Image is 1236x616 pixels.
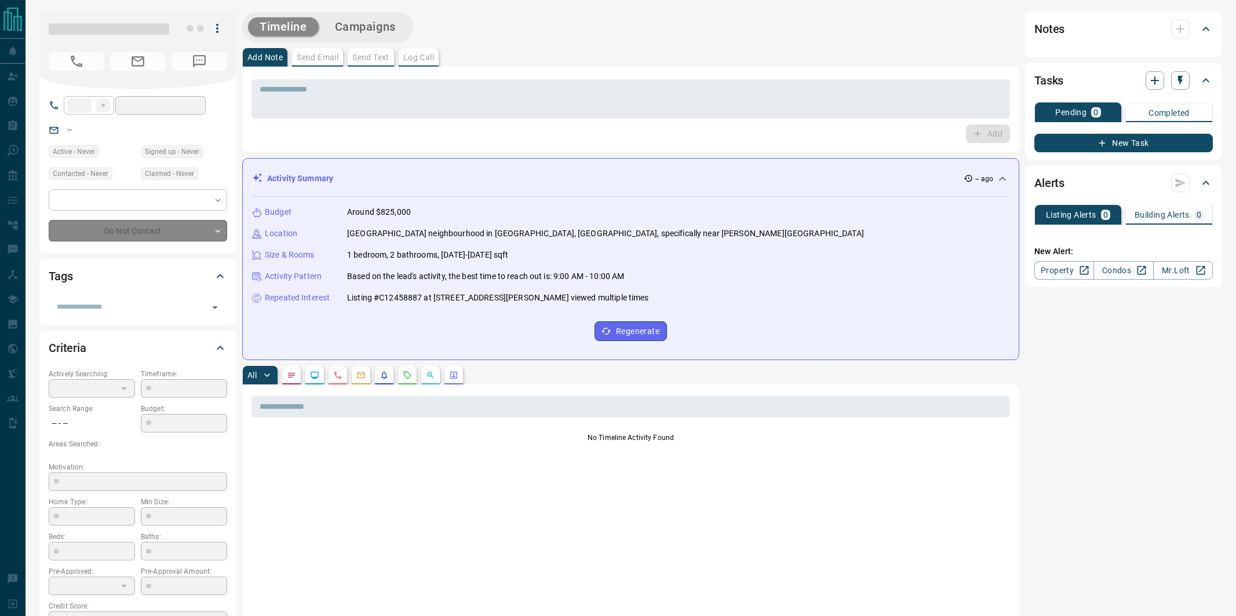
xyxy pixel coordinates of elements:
svg: Requests [403,371,412,380]
p: Beds: [49,531,135,542]
h2: Tasks [1034,71,1063,90]
p: Add Note [247,53,283,61]
svg: Listing Alerts [380,371,389,380]
p: Activity Summary [267,173,333,185]
p: Building Alerts [1135,211,1190,219]
p: -- ago [975,174,993,184]
p: Areas Searched: [49,439,227,449]
p: Min Size: [141,497,227,507]
p: -- - -- [49,414,135,433]
svg: Opportunities [426,371,435,380]
svg: Emails [356,371,366,380]
p: New Alert: [1034,245,1213,258]
p: Timeframe: [141,369,227,379]
p: Credit Score: [49,601,227,611]
div: Activity Summary-- ago [252,168,1009,189]
p: Baths: [141,531,227,542]
span: Contacted - Never [53,168,108,179]
button: Open [207,299,223,316]
p: Actively Searching: [49,369,135,379]
div: Notes [1034,15,1213,43]
svg: Notes [287,371,296,380]
p: No Timeline Activity Found [251,432,1010,443]
svg: Agent Actions [449,371,458,380]
div: Tags [49,262,227,290]
div: Tasks [1034,67,1213,94]
p: Home Type: [49,497,135,507]
p: Search Range: [49,404,135,414]
p: All [247,371,257,379]
h2: Tags [49,267,72,285]
p: Pending [1055,108,1086,116]
p: 0 [1103,211,1108,219]
h2: Alerts [1034,174,1064,192]
p: Size & Rooms [265,249,315,261]
p: Activity Pattern [265,270,322,283]
p: Budget: [141,404,227,414]
p: 0 [1093,108,1098,116]
div: Do Not Contact [49,220,227,241]
p: 0 [1197,211,1201,219]
button: Timeline [248,17,319,36]
a: -- [67,125,72,134]
span: No Email [110,52,166,71]
p: Listing Alerts [1046,211,1096,219]
p: Repeated Interest [265,292,330,304]
button: Campaigns [323,17,407,36]
p: Based on the lead's activity, the best time to reach out is: 9:00 AM - 10:00 AM [347,270,624,283]
p: Location [265,228,297,240]
p: 1 bedroom, 2 bathrooms, [DATE]-[DATE] sqft [347,249,509,261]
p: Around $825,000 [347,206,411,218]
a: Property [1034,261,1094,280]
span: No Number [172,52,227,71]
p: [GEOGRAPHIC_DATA] neighbourhood in [GEOGRAPHIC_DATA], [GEOGRAPHIC_DATA], specifically near [PERSO... [347,228,864,240]
div: Alerts [1034,169,1213,197]
p: Motivation: [49,462,227,472]
svg: Calls [333,371,342,380]
span: Active - Never [53,146,95,157]
span: Claimed - Never [145,168,194,179]
a: Mr.Loft [1153,261,1213,280]
button: New Task [1034,134,1213,152]
p: Listing #C12458887 at [STREET_ADDRESS][PERSON_NAME] viewed multiple times [347,292,649,304]
div: Criteria [49,334,227,362]
h2: Criteria [49,339,86,357]
p: Pre-Approval Amount: [141,566,227,577]
p: Budget [265,206,291,218]
span: Signed up - Never [145,146,199,157]
h2: Notes [1034,20,1064,38]
p: Pre-Approved: [49,566,135,577]
span: No Number [49,52,104,71]
button: Regenerate [595,321,667,341]
svg: Lead Browsing Activity [310,371,319,380]
a: Condos [1093,261,1153,280]
p: Completed [1149,109,1190,117]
